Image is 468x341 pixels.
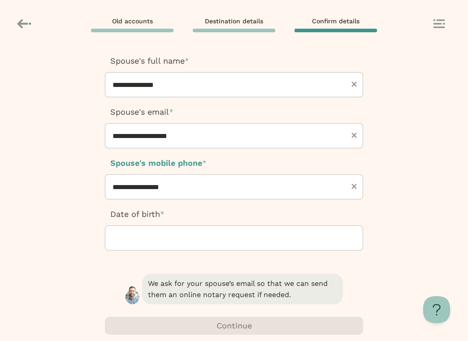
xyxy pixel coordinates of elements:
p: Spouse's mobile phone [105,157,363,169]
img: Henry - retirement transfer assistant [126,286,139,304]
p: Spouse's full name [105,55,363,67]
span: Destination details [205,17,263,25]
span: Confirm details [312,17,360,25]
span: Old accounts [112,17,153,25]
iframe: Help Scout Beacon - Open [423,296,450,323]
p: Spouse's email [105,106,363,118]
span: We ask for your spouse’s email so that we can send them an online notary request if needed. [142,274,343,304]
p: Date of birth [105,208,363,220]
